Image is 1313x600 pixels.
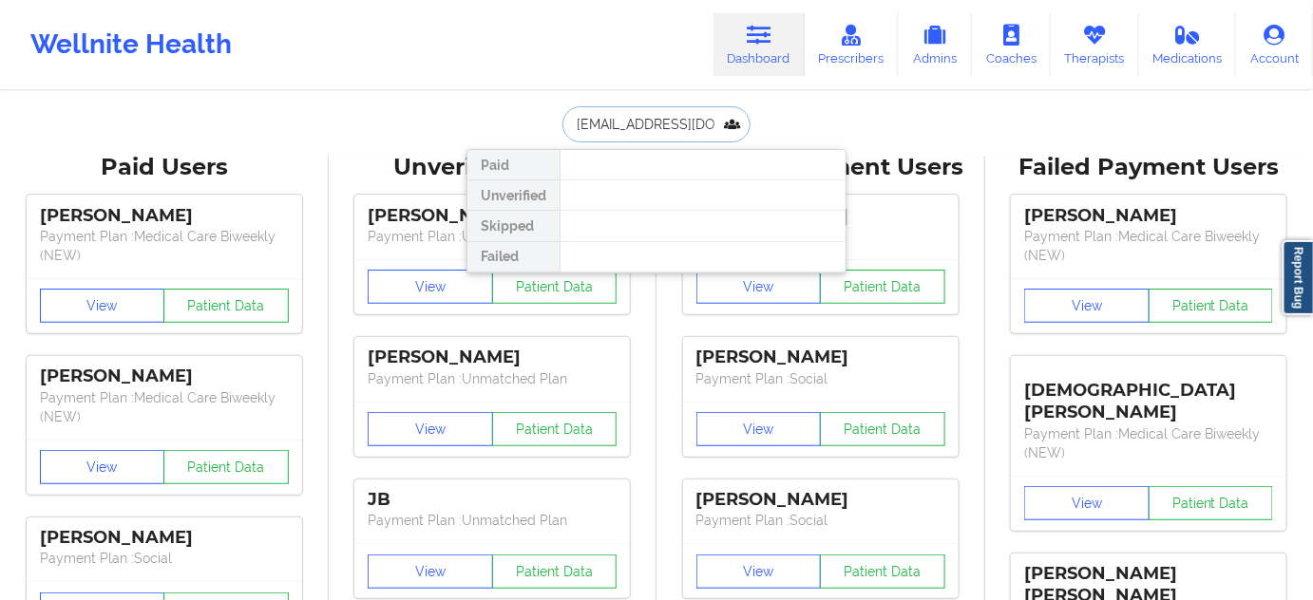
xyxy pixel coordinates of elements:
p: Payment Plan : Unmatched Plan [368,227,617,246]
div: [PERSON_NAME] [696,347,945,368]
button: View [1024,486,1150,520]
div: Failed Payment Users [999,153,1301,182]
button: Patient Data [1149,486,1274,520]
p: Payment Plan : Medical Care Biweekly (NEW) [40,227,289,265]
div: [PERSON_NAME] [40,366,289,387]
button: View [696,270,822,304]
button: Patient Data [492,270,618,304]
p: Payment Plan : Medical Care Biweekly (NEW) [1024,424,1273,462]
button: Patient Data [492,412,618,446]
p: Payment Plan : Social [696,369,945,388]
a: Coaches [972,13,1051,76]
button: View [1024,289,1150,323]
p: Payment Plan : Unmatched Plan [368,511,617,530]
div: Paid Users [13,153,315,182]
button: View [40,289,165,323]
p: Payment Plan : Medical Care Biweekly (NEW) [40,388,289,426]
button: View [368,412,493,446]
button: View [40,450,165,484]
p: Payment Plan : Medical Care Biweekly (NEW) [1024,227,1273,265]
div: Unverified Users [342,153,644,182]
div: [PERSON_NAME] [368,205,617,227]
p: Payment Plan : Social [40,549,289,568]
a: Admins [898,13,972,76]
a: Report Bug [1283,240,1313,315]
div: [PERSON_NAME] [368,347,617,368]
button: Patient Data [492,554,618,589]
a: Account [1236,13,1313,76]
div: JB [368,489,617,511]
div: Unverified [467,180,560,211]
a: Medications [1139,13,1237,76]
button: View [696,412,822,446]
p: Payment Plan : Social [696,511,945,530]
button: Patient Data [820,412,945,446]
a: Dashboard [714,13,805,76]
div: [PERSON_NAME] [696,489,945,511]
div: Failed [467,242,560,272]
div: [PERSON_NAME] [40,527,289,549]
a: Prescribers [805,13,899,76]
button: View [696,554,822,589]
button: Patient Data [1149,289,1274,323]
p: Payment Plan : Unmatched Plan [368,369,617,388]
div: Skipped [467,211,560,241]
button: View [368,554,493,589]
div: Paid [467,150,560,180]
a: Therapists [1051,13,1139,76]
div: [PERSON_NAME] [40,205,289,227]
button: Patient Data [163,450,289,484]
button: View [368,270,493,304]
div: [PERSON_NAME] [1024,205,1273,227]
button: Patient Data [820,270,945,304]
button: Patient Data [820,554,945,589]
div: [DEMOGRAPHIC_DATA][PERSON_NAME] [1024,366,1273,423]
button: Patient Data [163,289,289,323]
